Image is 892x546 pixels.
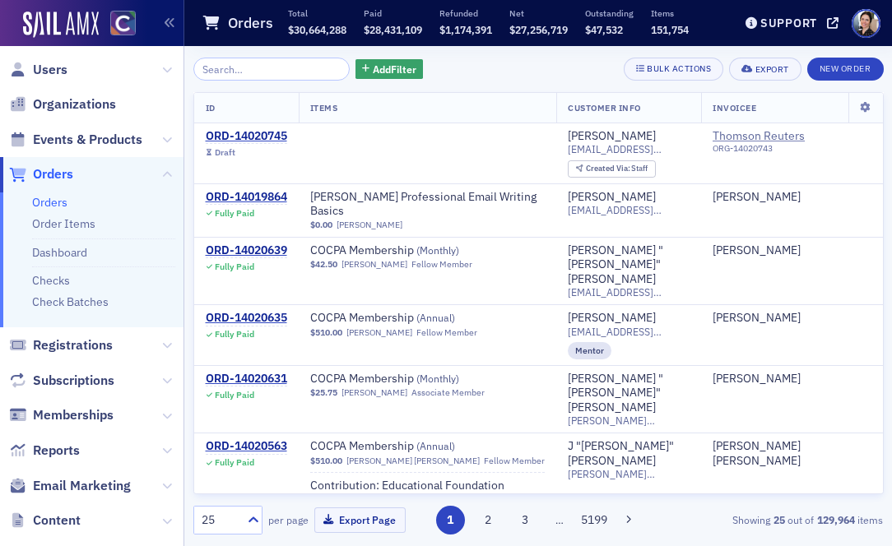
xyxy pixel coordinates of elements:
span: Subscriptions [33,372,114,390]
p: Paid [364,7,422,19]
div: Fully Paid [215,457,254,468]
a: Dashboard [32,245,87,260]
span: COCPA Membership [310,243,518,258]
span: Registrations [33,336,113,354]
a: Check Batches [32,294,109,309]
a: Users [9,61,67,79]
div: Fellow Member [411,259,472,270]
span: ( Annual ) [416,439,455,452]
span: ( Annual ) [436,493,475,506]
span: … [548,512,571,527]
a: [PERSON_NAME] [341,259,407,270]
span: [EMAIL_ADDRESS][PERSON_NAME][DOMAIN_NAME] [568,286,690,298]
div: Fully Paid [215,208,254,219]
button: Bulk Actions [624,58,723,81]
span: $0.00 [310,220,332,230]
a: [PERSON_NAME] [713,243,801,258]
div: Draft [215,147,235,158]
p: Total [288,7,346,19]
span: ( Annual ) [416,311,455,324]
a: New Order [807,60,884,75]
a: [PERSON_NAME] [713,372,801,386]
a: [PERSON_NAME] Professional Email Writing Basics [310,190,546,219]
span: Steven Li [713,311,862,326]
span: $47,532 [585,23,623,36]
div: 25 [202,511,238,529]
span: $42.50 [310,259,337,270]
a: SailAMX [23,12,99,38]
span: Smith Smith [713,439,862,468]
a: Events & Products [9,131,142,149]
div: Staff [586,164,648,174]
span: COCPA Membership [310,439,518,454]
a: ORD-14020631 [206,372,287,386]
a: Memberships [9,406,114,424]
span: [EMAIL_ADDRESS][DOMAIN_NAME] [568,204,690,216]
a: Thomson Reuters [713,129,862,144]
div: [PERSON_NAME] [713,190,801,205]
a: [PERSON_NAME] [568,129,656,144]
span: Invoicee [713,102,756,113]
strong: 129,964 [814,512,857,527]
span: Thomson Reuters [713,129,862,160]
div: Created Via: Staff [568,160,656,178]
span: $510.00 [310,456,342,466]
span: $510.00 [310,327,342,338]
div: Fully Paid [215,329,254,340]
span: COCPA Membership [310,311,518,326]
a: ORD-14019864 [206,190,287,205]
span: ( Monthly ) [416,243,459,257]
a: [PERSON_NAME] [713,311,801,326]
span: [PERSON_NAME][EMAIL_ADDRESS][PERSON_NAME][DOMAIN_NAME] [568,468,690,480]
label: per page [268,512,309,527]
span: [EMAIL_ADDRESS][DOMAIN_NAME] [568,326,690,338]
div: Fully Paid [215,261,254,272]
span: $25.75 [310,387,337,398]
a: ORD-14020745 [206,129,287,144]
a: Orders [9,165,73,183]
div: Showing out of items [665,512,884,527]
span: ( Monthly ) [416,372,459,385]
div: Mentor [568,342,611,359]
span: Customer Info [568,102,641,113]
button: 1 [436,506,465,534]
span: Items [310,102,338,113]
span: Barbara Gutierrez [713,190,862,205]
p: Refunded [439,7,492,19]
a: COCPA Membership (Monthly) [310,372,518,386]
a: [PERSON_NAME] "[PERSON_NAME]" [PERSON_NAME] [568,243,690,287]
a: COCPA Membership (Annual) [310,439,518,454]
button: Export Page [314,507,406,533]
span: Memberships [33,406,114,424]
span: COCPA Membership [310,372,518,386]
a: ORD-14020639 [206,243,287,258]
p: Net [509,7,568,19]
a: ORD-14020635 [206,311,287,326]
span: Profile [852,9,880,38]
a: Email Marketing [9,477,131,495]
a: [PERSON_NAME] [PERSON_NAME] [713,439,862,468]
button: 2 [473,506,502,534]
span: $28,431,109 [364,23,422,36]
button: 5199 [580,506,609,534]
img: SailAMX [110,11,136,36]
div: J "[PERSON_NAME]" [PERSON_NAME] [568,439,690,468]
a: [PERSON_NAME] [568,311,656,326]
div: Fellow Member [416,327,477,338]
a: Orders [32,195,67,210]
span: Reports [33,442,80,460]
span: Events & Products [33,131,142,149]
div: Associate Member [411,387,485,398]
span: Content [33,511,81,530]
div: Fellow Member [484,456,545,466]
a: ORD-14020563 [206,439,287,454]
a: Subscriptions [9,372,114,390]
